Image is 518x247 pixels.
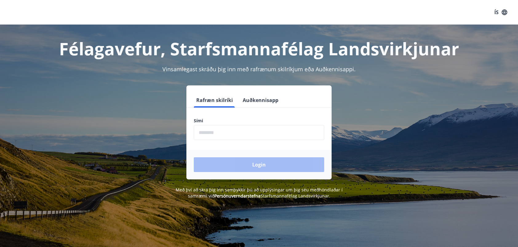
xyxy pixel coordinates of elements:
h1: Félagavefur, Starfsmannafélag Landsvirkjunar [45,37,473,60]
span: Með því að skrá þig inn samþykkir þú að upplýsingar um þig séu meðhöndlaðar í samræmi við Starfsm... [176,187,343,199]
button: Auðkennisapp [240,93,281,108]
label: Sími [194,118,324,124]
button: Rafræn skilríki [194,93,235,108]
button: ÍS [491,7,511,18]
span: Vinsamlegast skráðu þig inn með rafrænum skilríkjum eða Auðkennisappi. [162,65,356,73]
a: Persónuverndarstefna [214,193,261,199]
